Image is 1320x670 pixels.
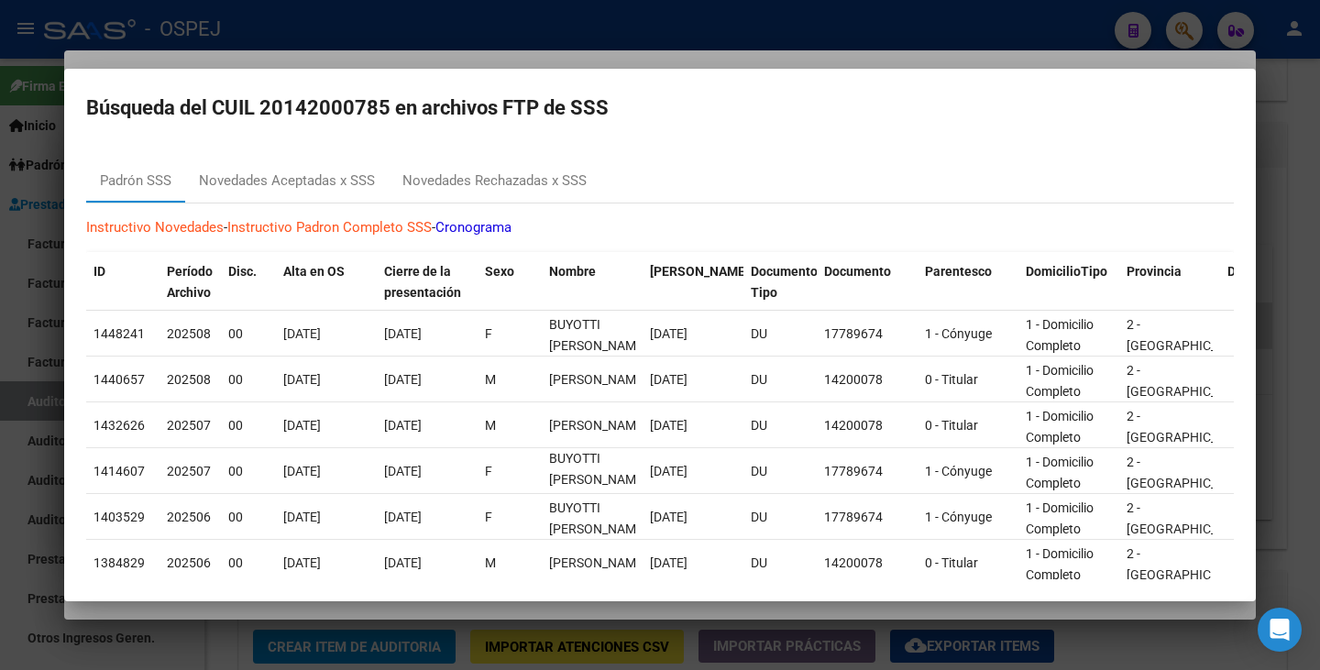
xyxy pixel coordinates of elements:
span: 1414607 [93,464,145,478]
div: Open Intercom Messenger [1258,608,1302,652]
div: Padrón SSS [100,170,171,192]
datatable-header-cell: Sexo [478,252,542,313]
span: Alta en OS [283,264,345,279]
span: 202507 [167,418,211,433]
div: 17789674 [824,507,910,528]
span: BUYOTTI SANDRA PATRICIA [549,500,647,536]
span: [DATE] [384,418,422,433]
div: 17789674 [824,461,910,482]
datatable-header-cell: Parentesco [918,252,1018,313]
span: F [485,510,492,524]
span: 202508 [167,326,211,341]
div: DU [751,415,809,436]
span: F [485,464,492,478]
span: [DATE] [384,464,422,478]
div: DU [751,553,809,574]
div: 00 [228,461,269,482]
div: 00 [228,553,269,574]
span: 1 - Cónyuge [925,464,992,478]
span: 1384829 [93,555,145,570]
div: DU [751,461,809,482]
div: 00 [228,507,269,528]
span: 1 - Domicilio Completo [1026,317,1094,353]
span: [DATE] [650,555,687,570]
span: [DATE] [650,464,687,478]
span: 1 - Domicilio Completo [1026,455,1094,490]
span: [DATE] [650,510,687,524]
div: DU [751,369,809,390]
span: 202508 [167,372,211,387]
span: MARTINEZ CARLOS ALBER [549,372,647,387]
span: 1 - Cónyuge [925,326,992,341]
span: 0 - Titular [925,372,978,387]
datatable-header-cell: Provincia [1119,252,1220,313]
div: Novedades Rechazadas x SSS [402,170,587,192]
span: 1432626 [93,418,145,433]
datatable-header-cell: Fecha Nac. [643,252,743,313]
a: Cronograma [435,219,511,236]
span: 2 - [GEOGRAPHIC_DATA] [1127,317,1250,353]
span: DomicilioTipo [1026,264,1107,279]
div: 00 [228,324,269,345]
datatable-header-cell: Nombre [542,252,643,313]
span: Departamento [1227,264,1312,279]
div: DU [751,324,809,345]
a: Instructivo Novedades [86,219,224,236]
div: 14200078 [824,553,910,574]
span: Documento Tipo [751,264,818,300]
div: Novedades Aceptadas x SSS [199,170,375,192]
div: 17789674 [824,324,910,345]
span: BUYOTTI SANDRA PATRICIA [549,317,647,353]
span: MARTINEZ CARLOS ALBER [549,555,647,570]
datatable-header-cell: DomicilioTipo [1018,252,1119,313]
span: [DATE] [384,510,422,524]
datatable-header-cell: Alta en OS [276,252,377,313]
span: [DATE] [650,418,687,433]
span: 1403529 [93,510,145,524]
datatable-header-cell: Documento [817,252,918,313]
span: [DATE] [283,464,321,478]
span: 1 - Domicilio Completo [1026,409,1094,445]
span: [DATE] [650,372,687,387]
span: [DATE] [283,555,321,570]
span: 202506 [167,555,211,570]
span: M [485,372,496,387]
span: Período Archivo [167,264,213,300]
div: 14200078 [824,369,910,390]
p: - - [86,217,1234,238]
span: Disc. [228,264,257,279]
datatable-header-cell: Disc. [221,252,276,313]
datatable-header-cell: Documento Tipo [743,252,817,313]
span: MARTINEZ CARLOS ALBER [549,418,647,433]
datatable-header-cell: Cierre de la presentación [377,252,478,313]
span: [DATE] [384,372,422,387]
datatable-header-cell: ID [86,252,159,313]
span: [DATE] [384,326,422,341]
span: [DATE] [384,555,422,570]
span: 2 - [GEOGRAPHIC_DATA] [1127,409,1250,445]
h2: Búsqueda del CUIL 20142000785 en archivos FTP de SSS [86,91,1234,126]
span: 2 - [GEOGRAPHIC_DATA] [1127,546,1250,582]
span: 2 - [GEOGRAPHIC_DATA] [1127,500,1250,536]
span: M [485,555,496,570]
span: 1 - Domicilio Completo [1026,546,1094,582]
span: 2 - [GEOGRAPHIC_DATA] [1127,363,1250,399]
span: Parentesco [925,264,992,279]
span: [PERSON_NAME]. [650,264,753,279]
span: 1448241 [93,326,145,341]
div: 14200078 [824,415,910,436]
datatable-header-cell: Período Archivo [159,252,221,313]
a: Instructivo Padron Completo SSS [227,219,432,236]
span: 202507 [167,464,211,478]
span: ID [93,264,105,279]
span: Provincia [1127,264,1182,279]
div: DU [751,507,809,528]
span: 0 - Titular [925,555,978,570]
span: Sexo [485,264,514,279]
span: 202506 [167,510,211,524]
span: M [485,418,496,433]
div: 00 [228,369,269,390]
span: [DATE] [283,372,321,387]
div: 00 [228,415,269,436]
span: 0 - Titular [925,418,978,433]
